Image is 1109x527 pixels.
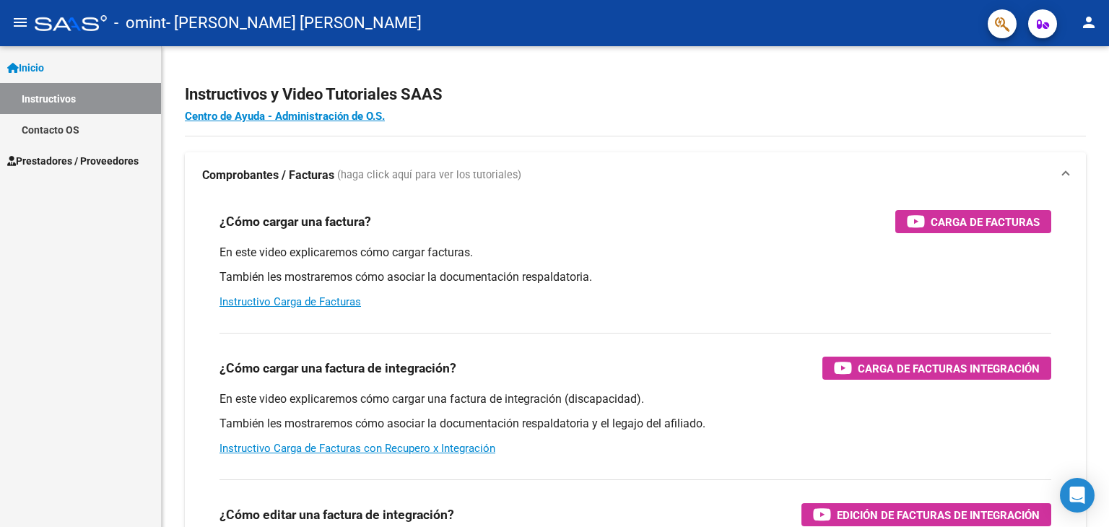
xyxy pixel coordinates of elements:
[858,360,1040,378] span: Carga de Facturas Integración
[219,416,1051,432] p: También les mostraremos cómo asociar la documentación respaldatoria y el legajo del afiliado.
[185,152,1086,199] mat-expansion-panel-header: Comprobantes / Facturas (haga click aquí para ver los tutoriales)
[12,14,29,31] mat-icon: menu
[1060,478,1095,513] div: Open Intercom Messenger
[185,81,1086,108] h2: Instructivos y Video Tutoriales SAAS
[801,503,1051,526] button: Edición de Facturas de integración
[202,167,334,183] strong: Comprobantes / Facturas
[219,505,454,525] h3: ¿Cómo editar una factura de integración?
[185,110,385,123] a: Centro de Ayuda - Administración de O.S.
[895,210,1051,233] button: Carga de Facturas
[219,295,361,308] a: Instructivo Carga de Facturas
[219,442,495,455] a: Instructivo Carga de Facturas con Recupero x Integración
[837,506,1040,524] span: Edición de Facturas de integración
[114,7,166,39] span: - omint
[337,167,521,183] span: (haga click aquí para ver los tutoriales)
[219,391,1051,407] p: En este video explicaremos cómo cargar una factura de integración (discapacidad).
[822,357,1051,380] button: Carga de Facturas Integración
[1080,14,1097,31] mat-icon: person
[7,153,139,169] span: Prestadores / Proveedores
[931,213,1040,231] span: Carga de Facturas
[7,60,44,76] span: Inicio
[219,269,1051,285] p: También les mostraremos cómo asociar la documentación respaldatoria.
[219,245,1051,261] p: En este video explicaremos cómo cargar facturas.
[219,358,456,378] h3: ¿Cómo cargar una factura de integración?
[166,7,422,39] span: - [PERSON_NAME] [PERSON_NAME]
[219,212,371,232] h3: ¿Cómo cargar una factura?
